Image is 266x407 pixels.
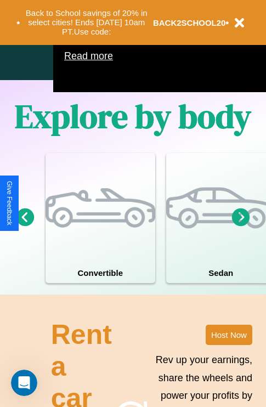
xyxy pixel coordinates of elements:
[11,370,37,396] iframe: Intercom live chat
[20,5,153,39] button: Back to School savings of 20% in select cities! Ends [DATE] 10am PT.Use code:
[206,325,252,345] button: Host Now
[46,263,155,283] h4: Convertible
[153,18,226,27] b: BACK2SCHOOL20
[15,94,251,139] h1: Explore by body
[5,181,13,225] div: Give Feedback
